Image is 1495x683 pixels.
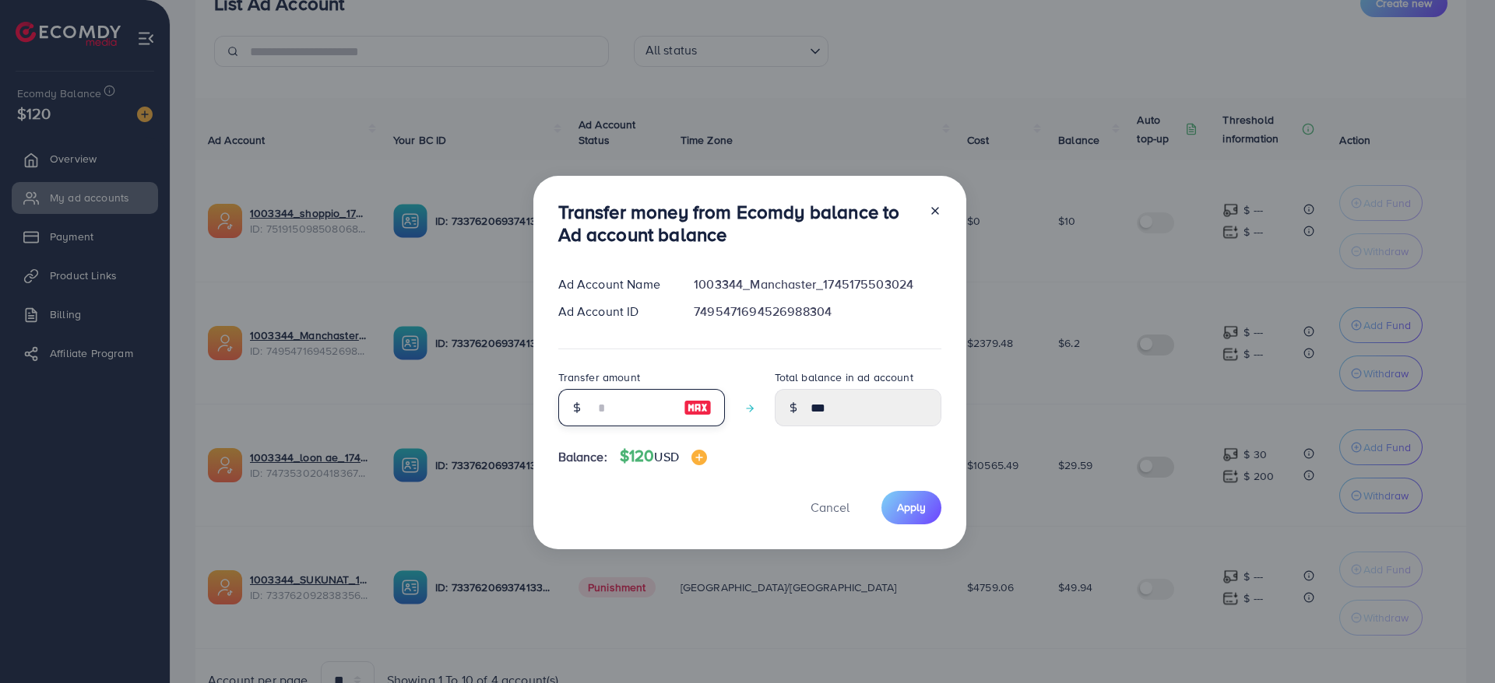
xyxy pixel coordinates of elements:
[558,370,640,385] label: Transfer amount
[897,499,926,515] span: Apply
[811,499,850,516] span: Cancel
[691,450,707,465] img: image
[1429,613,1483,671] iframe: Chat
[558,201,916,246] h3: Transfer money from Ecomdy balance to Ad account balance
[681,275,953,293] div: 1003344_Manchaster_1745175503024
[791,491,869,524] button: Cancel
[654,448,678,465] span: USD
[558,448,607,466] span: Balance:
[546,275,682,293] div: Ad Account Name
[620,447,707,466] h4: $120
[881,491,941,524] button: Apply
[684,398,712,417] img: image
[681,303,953,320] div: 7495471694526988304
[775,370,913,385] label: Total balance in ad account
[546,303,682,320] div: Ad Account ID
